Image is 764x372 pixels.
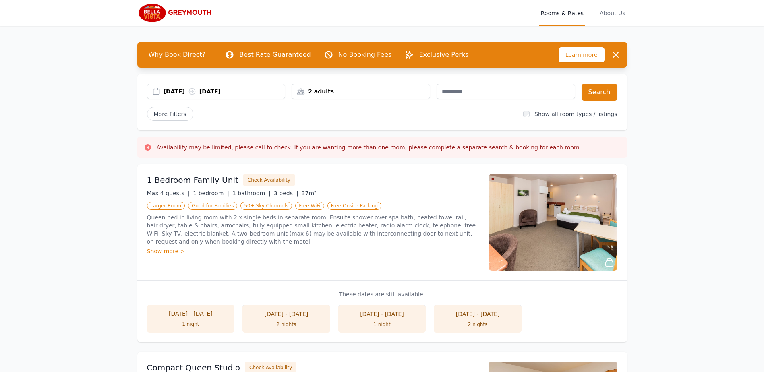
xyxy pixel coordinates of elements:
span: 1 bathroom | [232,190,271,196]
span: Free WiFi [295,202,324,210]
div: Show more > [147,247,479,255]
h3: Availability may be limited, please call to check. If you are wanting more than one room, please ... [157,143,582,151]
div: [DATE] - [DATE] [251,310,322,318]
img: Bella Vista Greymouth [137,3,215,23]
span: More Filters [147,107,193,121]
span: Good for Families [188,202,237,210]
span: Why Book Direct? [142,47,212,63]
button: Check Availability [243,174,295,186]
p: Best Rate Guaranteed [239,50,311,60]
div: 1 night [155,321,227,327]
p: Exclusive Perks [419,50,468,60]
span: Learn more [559,47,605,62]
span: 50+ Sky Channels [240,202,292,210]
span: Max 4 guests | [147,190,190,196]
span: 1 bedroom | [193,190,229,196]
div: 2 nights [442,321,513,328]
div: 2 adults [292,87,430,95]
span: 3 beds | [274,190,298,196]
label: Show all room types / listings [534,111,617,117]
p: Queen bed in living room with 2 x single beds in separate room. Ensuite shower over spa bath, hea... [147,213,479,246]
div: 1 night [346,321,418,328]
h3: 1 Bedroom Family Unit [147,174,238,186]
span: 37m² [302,190,317,196]
div: 2 nights [251,321,322,328]
div: [DATE] - [DATE] [346,310,418,318]
p: No Booking Fees [338,50,392,60]
span: Larger Room [147,202,185,210]
p: These dates are still available: [147,290,617,298]
div: [DATE] - [DATE] [155,310,227,318]
div: [DATE] - [DATE] [442,310,513,318]
span: Free Onsite Parking [327,202,381,210]
button: Search [582,84,617,101]
div: [DATE] [DATE] [164,87,285,95]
